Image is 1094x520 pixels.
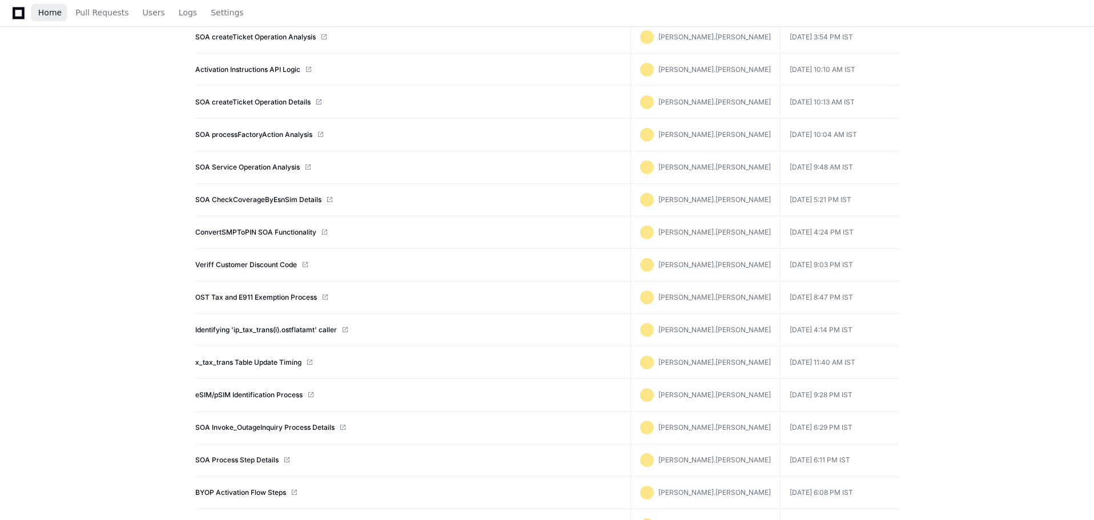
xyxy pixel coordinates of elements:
[75,9,128,16] span: Pull Requests
[780,86,899,119] td: [DATE] 10:13 AM IST
[211,9,243,16] span: Settings
[658,33,771,41] span: [PERSON_NAME].[PERSON_NAME]
[195,228,316,237] a: ConvertSMPToPIN SOA Functionality
[780,21,899,54] td: [DATE] 3:54 PM IST
[658,358,771,366] span: [PERSON_NAME].[PERSON_NAME]
[143,9,165,16] span: Users
[780,119,899,151] td: [DATE] 10:04 AM IST
[658,260,771,269] span: [PERSON_NAME].[PERSON_NAME]
[658,65,771,74] span: [PERSON_NAME].[PERSON_NAME]
[658,423,771,432] span: [PERSON_NAME].[PERSON_NAME]
[179,9,197,16] span: Logs
[658,293,771,301] span: [PERSON_NAME].[PERSON_NAME]
[38,9,62,16] span: Home
[658,390,771,399] span: [PERSON_NAME].[PERSON_NAME]
[780,54,899,86] td: [DATE] 10:10 AM IST
[780,412,899,444] td: [DATE] 6:29 PM IST
[780,216,899,249] td: [DATE] 4:24 PM IST
[195,130,312,139] a: SOA processFactoryAction Analysis
[780,314,899,346] td: [DATE] 4:14 PM IST
[658,455,771,464] span: [PERSON_NAME].[PERSON_NAME]
[195,163,300,172] a: SOA Service Operation Analysis
[658,228,771,236] span: [PERSON_NAME].[PERSON_NAME]
[195,455,279,465] a: SOA Process Step Details
[658,130,771,139] span: [PERSON_NAME].[PERSON_NAME]
[780,379,899,412] td: [DATE] 9:28 PM IST
[658,98,771,106] span: [PERSON_NAME].[PERSON_NAME]
[195,488,286,497] a: BYOP Activation Flow Steps
[658,325,771,334] span: [PERSON_NAME].[PERSON_NAME]
[780,184,899,216] td: [DATE] 5:21 PM IST
[195,195,321,204] a: SOA CheckCoverageByEsnSim Details
[658,195,771,204] span: [PERSON_NAME].[PERSON_NAME]
[195,260,297,269] a: Veriff Customer Discount Code
[780,281,899,314] td: [DATE] 8:47 PM IST
[658,163,771,171] span: [PERSON_NAME].[PERSON_NAME]
[195,293,317,302] a: OST Tax and E911 Exemption Process
[780,346,899,379] td: [DATE] 11:40 AM IST
[780,151,899,184] td: [DATE] 9:48 AM IST
[658,488,771,497] span: [PERSON_NAME].[PERSON_NAME]
[195,98,311,107] a: SOA createTicket Operation Details
[195,423,335,432] a: SOA Invoke_OutageInquiry Process Details
[780,249,899,281] td: [DATE] 9:03 PM IST
[195,325,337,334] a: Identifying 'ip_tax_trans(i).ostflatamt' caller
[780,444,899,477] td: [DATE] 6:11 PM IST
[195,33,316,42] a: SOA createTicket Operation Analysis
[195,358,301,367] a: x_tax_trans Table Update Timing
[195,65,300,74] a: Activation Instructions API Logic
[195,390,303,400] a: eSIM/pSIM Identification Process
[780,477,899,509] td: [DATE] 6:08 PM IST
